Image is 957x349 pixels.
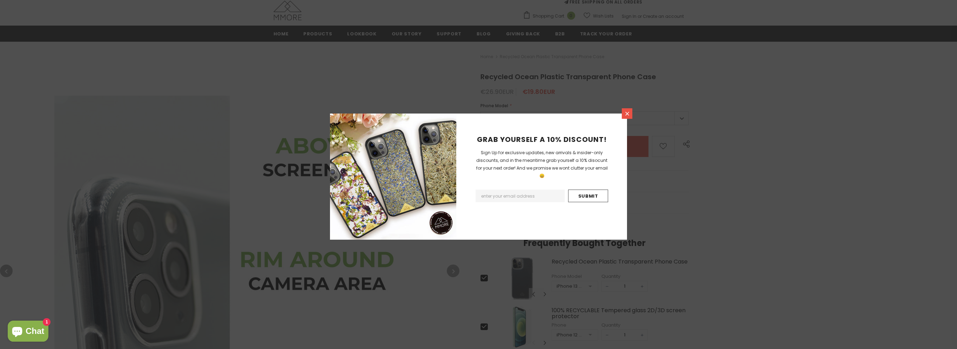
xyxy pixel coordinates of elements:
a: Close [622,108,632,119]
inbox-online-store-chat: Shopify online store chat [6,321,50,343]
input: Submit [568,190,608,202]
span: GRAB YOURSELF A 10% DISCOUNT! [477,135,607,144]
input: Email Address [476,190,565,202]
span: Sign Up for exclusive updates, new arrivals & insider-only discounts, and in the meantime grab yo... [476,150,608,179]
